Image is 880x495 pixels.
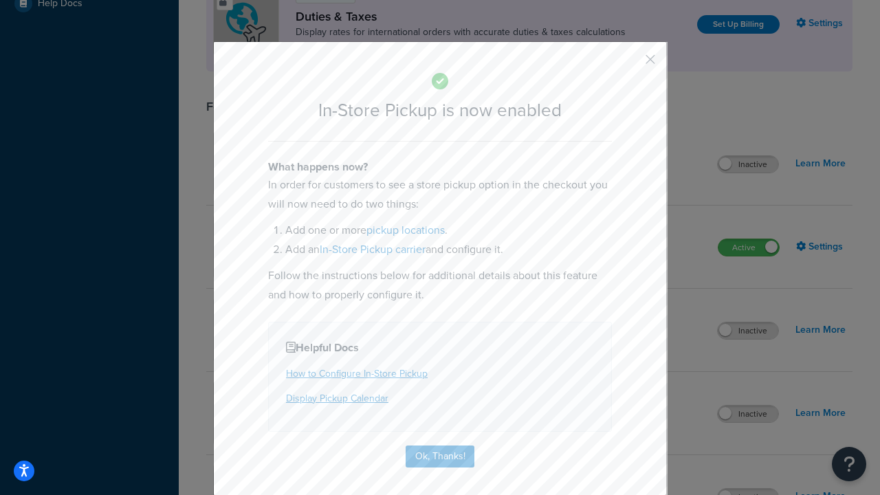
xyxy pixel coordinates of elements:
a: In-Store Pickup carrier [320,241,426,257]
a: Display Pickup Calendar [286,391,388,406]
h4: Helpful Docs [286,340,594,356]
h4: What happens now? [268,159,612,175]
li: Add an and configure it. [285,240,612,259]
p: Follow the instructions below for additional details about this feature and how to properly confi... [268,266,612,305]
button: Ok, Thanks! [406,445,474,467]
li: Add one or more . [285,221,612,240]
p: In order for customers to see a store pickup option in the checkout you will now need to do two t... [268,175,612,214]
a: pickup locations [366,222,445,238]
a: How to Configure In-Store Pickup [286,366,428,381]
h2: In-Store Pickup is now enabled [268,100,612,120]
